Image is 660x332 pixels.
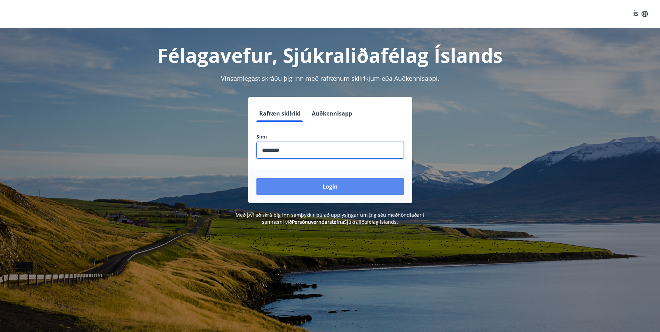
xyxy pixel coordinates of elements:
[256,105,303,122] button: Rafræn skilríki
[309,105,355,122] button: Auðkennisapp
[256,178,404,195] button: Login
[236,212,424,225] span: Með því að skrá þig inn samþykkir þú að upplýsingar um þig séu meðhöndlaðar í samræmi við Sjúkral...
[221,74,439,82] span: Vinsamlegast skráðu þig inn með rafrænum skilríkjum eða Auðkennisappi.
[256,133,404,140] label: Sími
[292,219,344,225] a: Persónuverndarstefna
[88,42,572,68] h1: Félagavefur, Sjúkraliðafélag Íslands
[629,8,652,20] button: ÍS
